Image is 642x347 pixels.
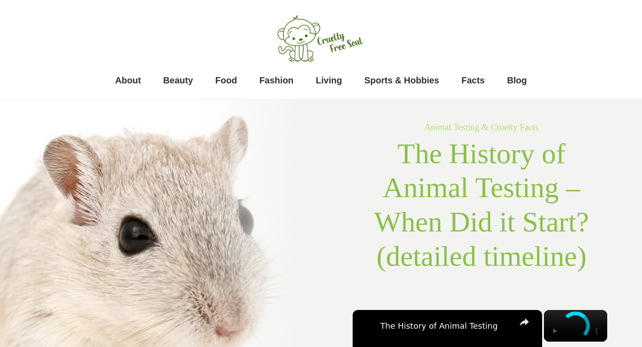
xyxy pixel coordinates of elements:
[380,318,512,334] a: The History of Animal Testing
[374,138,589,272] span: The History of Animal Testing – When Did it Start? (detailed timeline)
[316,71,342,89] a: Living
[163,71,193,89] a: Beauty
[507,71,527,89] a: Blog
[461,71,485,89] a: Facts
[115,71,141,89] a: About
[364,71,439,89] a: Sports & Hobbies
[358,315,376,333] a: channel logo
[516,314,532,330] button: share
[259,71,294,89] a: Fashion
[424,122,539,132] a: Animal Testing & Cruelty Facts
[215,71,237,89] a: Food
